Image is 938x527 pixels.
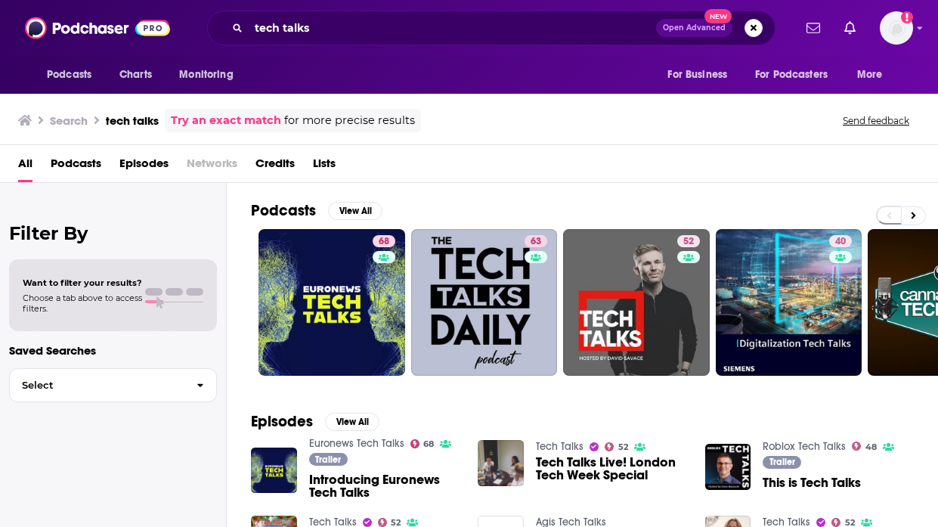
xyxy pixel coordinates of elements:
[745,60,850,89] button: open menu
[18,151,33,182] a: All
[852,442,877,451] a: 48
[857,64,883,85] span: More
[249,16,656,40] input: Search podcasts, credits, & more...
[23,293,142,314] span: Choose a tab above to access filters.
[110,60,161,89] a: Charts
[25,14,170,42] img: Podchaser - Follow, Share and Rate Podcasts
[9,343,217,358] p: Saved Searches
[207,11,775,45] div: Search podcasts, credits, & more...
[51,151,101,182] a: Podcasts
[536,440,584,453] a: Tech Talks
[705,444,751,490] img: This is Tech Talks
[258,229,405,376] a: 68
[106,113,159,128] h3: tech talks
[251,201,382,220] a: PodcastsView All
[618,444,628,451] span: 52
[838,114,914,127] button: Send feedback
[179,64,233,85] span: Monitoring
[255,151,295,182] a: Credits
[831,518,855,527] a: 52
[880,11,913,45] button: Show profile menu
[423,441,434,448] span: 68
[663,24,726,32] span: Open Advanced
[9,222,217,244] h2: Filter By
[563,229,710,376] a: 52
[880,11,913,45] span: Logged in as HWrepandcomms
[847,60,902,89] button: open menu
[838,15,862,41] a: Show notifications dropdown
[251,412,379,431] a: EpisodesView All
[251,448,297,494] img: Introducing Euronews Tech Talks
[251,412,313,431] h2: Episodes
[763,476,861,489] a: This is Tech Talks
[313,151,336,182] a: Lists
[829,235,852,247] a: 40
[531,234,541,250] span: 63
[880,11,913,45] img: User Profile
[605,442,628,451] a: 52
[328,202,382,220] button: View All
[47,64,91,85] span: Podcasts
[309,473,460,499] a: Introducing Euronews Tech Talks
[378,518,401,527] a: 52
[36,60,111,89] button: open menu
[315,455,341,464] span: Trailer
[169,60,252,89] button: open menu
[716,229,862,376] a: 40
[411,229,558,376] a: 63
[251,201,316,220] h2: Podcasts
[119,151,169,182] a: Episodes
[763,440,846,453] a: Roblox Tech Talks
[525,235,547,247] a: 63
[657,60,746,89] button: open menu
[536,456,687,482] a: Tech Talks Live! London Tech Week Special
[373,235,395,247] a: 68
[23,277,142,288] span: Want to filter your results?
[284,112,415,129] span: for more precise results
[755,64,828,85] span: For Podcasters
[800,15,826,41] a: Show notifications dropdown
[379,234,389,250] span: 68
[187,151,237,182] span: Networks
[769,457,795,467] span: Trailer
[119,64,152,85] span: Charts
[50,113,88,128] h3: Search
[9,368,217,402] button: Select
[865,444,877,451] span: 48
[667,64,727,85] span: For Business
[10,380,184,390] span: Select
[478,440,524,486] img: Tech Talks Live! London Tech Week Special
[704,9,732,23] span: New
[683,234,694,250] span: 52
[845,519,855,526] span: 52
[410,439,435,448] a: 68
[325,413,379,431] button: View All
[835,234,846,250] span: 40
[171,112,281,129] a: Try an exact match
[391,519,401,526] span: 52
[901,11,913,23] svg: Add a profile image
[656,19,732,37] button: Open AdvancedNew
[309,437,404,450] a: Euronews Tech Talks
[677,235,700,247] a: 52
